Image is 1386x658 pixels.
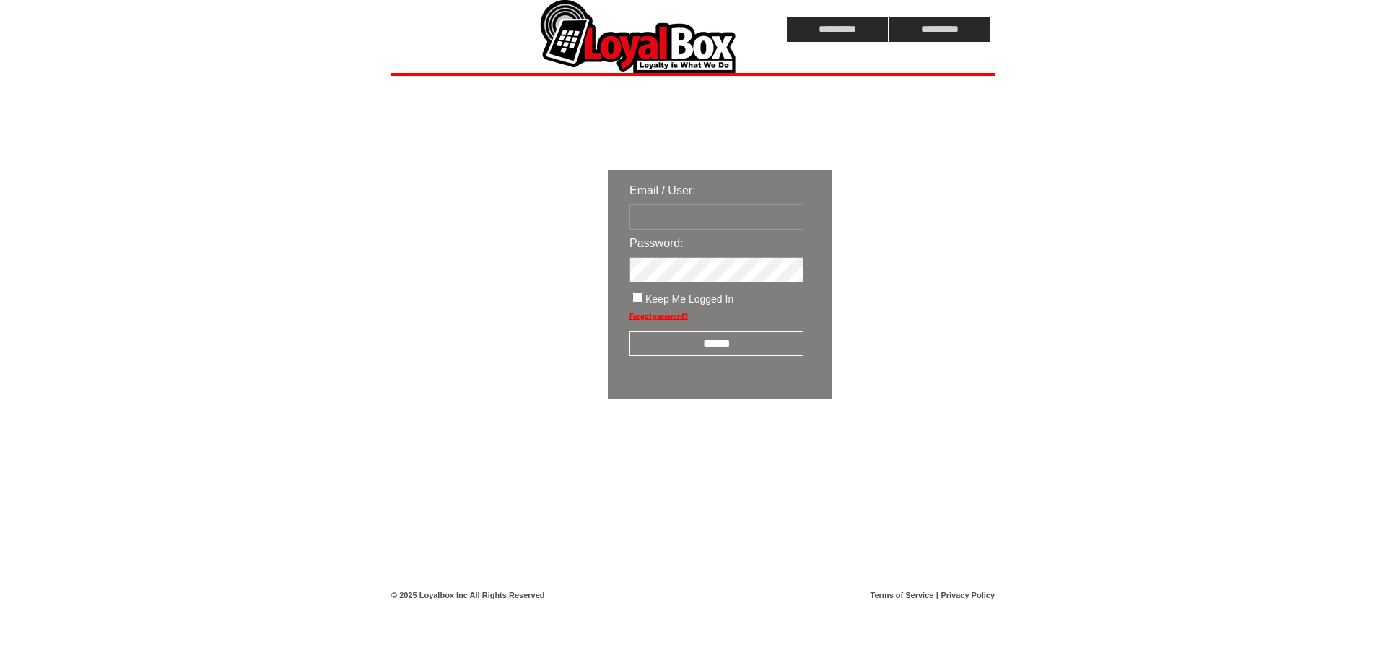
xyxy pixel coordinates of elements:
span: © 2025 Loyalbox Inc All Rights Reserved [391,591,545,599]
a: Privacy Policy [941,591,995,599]
span: Password: [629,237,684,249]
span: | [936,591,938,599]
img: transparent.png;jsessionid=A064E73B4174997EF41B35CE3795DB90 [873,435,946,453]
a: Terms of Service [871,591,934,599]
span: Email / User: [629,184,696,196]
a: Forgot password? [629,312,688,320]
span: Keep Me Logged In [645,293,733,305]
